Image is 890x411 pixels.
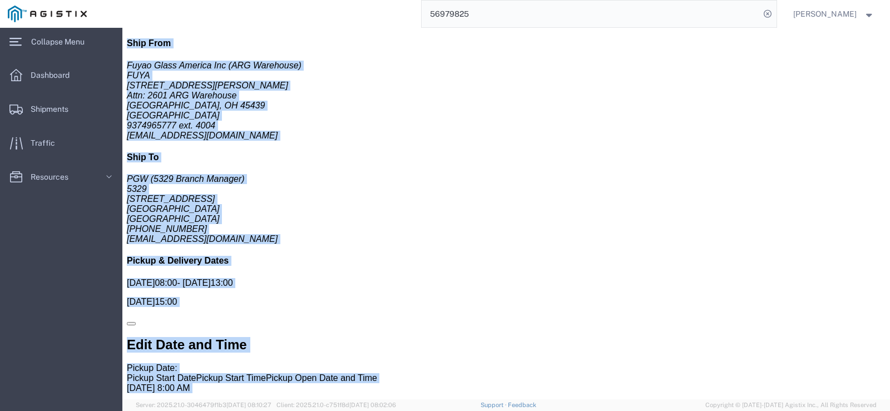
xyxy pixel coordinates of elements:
[226,402,271,408] span: [DATE] 08:10:27
[122,28,890,399] iframe: FS Legacy Container
[31,64,77,86] span: Dashboard
[422,1,760,27] input: Search for shipment number, reference number
[31,98,76,120] span: Shipments
[31,31,92,53] span: Collapse Menu
[793,7,875,21] button: [PERSON_NAME]
[31,166,76,188] span: Resources
[481,402,508,408] a: Support
[31,132,63,154] span: Traffic
[1,64,122,86] a: Dashboard
[349,402,396,408] span: [DATE] 08:02:06
[8,6,87,22] img: logo
[1,132,122,154] a: Traffic
[136,402,271,408] span: Server: 2025.21.0-3046479f1b3
[705,400,877,410] span: Copyright © [DATE]-[DATE] Agistix Inc., All Rights Reserved
[1,166,122,188] a: Resources
[793,8,857,20] span: Craig Clark
[508,402,536,408] a: Feedback
[276,402,396,408] span: Client: 2025.21.0-c751f8d
[1,98,122,120] a: Shipments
